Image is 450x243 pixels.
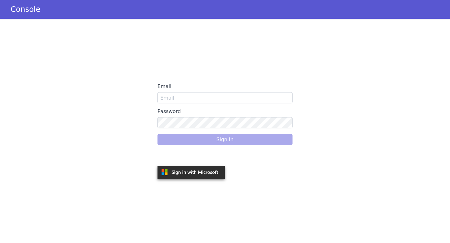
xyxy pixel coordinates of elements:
[157,106,292,117] label: Password
[3,5,48,14] a: Console
[154,150,229,164] iframe: Sign in with Google Button
[157,81,292,92] label: Email
[157,166,225,179] img: azure.svg
[157,92,292,103] input: Email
